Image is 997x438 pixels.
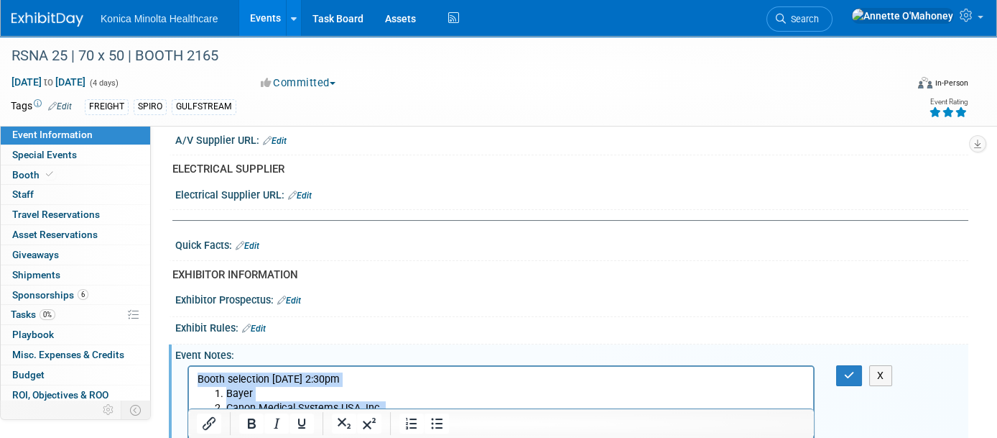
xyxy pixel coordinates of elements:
li: Merge by Merative [37,150,616,165]
li: FUJIFILM Healthcare Americas Corporation [37,107,616,122]
li: Microsoft [37,49,616,63]
img: Annette O'Mahoney [851,8,954,24]
li: [PERSON_NAME] Healthcare [37,208,616,222]
span: Tasks [11,309,55,320]
a: Misc. Expenses & Credits [1,345,150,365]
a: ROI, Objectives & ROO [1,385,150,405]
li: Del Medical [37,381,616,396]
button: Underline [289,414,314,434]
div: Exhibitor Prospectus: [175,289,968,308]
p: Booth selection [DATE] 2:30pm [9,6,616,20]
span: 0% [40,309,55,320]
div: Event Notes: [175,345,968,362]
li: Varex Imaging [37,324,616,338]
button: Committed [256,76,341,91]
div: Event Rating [929,99,968,106]
div: EXHIBITOR INFORMATION [172,268,957,283]
li: Shimadzu Medical [37,251,616,265]
li: AGFA Healthcare [37,92,616,106]
a: Special Events [1,145,150,165]
body: Rich Text Area. Press ALT-0 for help. [8,6,617,410]
a: Edit [48,101,72,111]
span: Budget [12,369,45,380]
li: DeepHealth/RadNet [37,136,616,150]
a: Travel Reservations [1,205,150,224]
span: (4 days) [88,78,119,88]
td: Tags [11,99,72,115]
li: Carestream Health [37,122,616,136]
a: Edit [236,241,259,251]
div: ELECTRICAL SUPPLIER [172,162,957,177]
button: Superscript [357,414,381,434]
a: Tasks0% [1,305,150,324]
span: Sponsorships [12,289,88,301]
button: Italic [264,414,289,434]
span: Konica Minolta Healthcare [101,13,218,24]
a: Booth [1,165,150,185]
div: In-Person [935,78,968,88]
li: DocPanel [37,193,616,208]
td: Toggle Event Tabs [121,401,151,419]
span: [DATE] [DATE] [11,76,86,88]
span: Booth [12,169,56,181]
li: Konica Minolta Healthcare Americas, Inc. [37,165,616,179]
div: Electrical Supplier URL: [175,184,968,203]
a: Edit [288,191,312,201]
button: Bold [239,414,264,434]
li: Subtle Medical Inc [37,338,616,352]
a: Edit [242,324,266,334]
li: Visage Imaging [37,280,616,294]
button: Numbered list [399,414,423,434]
span: Misc. Expenses & Credits [12,349,124,360]
span: Event Information [12,129,93,140]
span: Giveaways [12,249,59,260]
li: Optum [37,222,616,237]
a: Shipments [1,265,150,285]
span: to [42,76,55,88]
span: Playbook [12,329,54,340]
a: Event Information [1,125,150,145]
div: GULFSTREAM [172,99,236,114]
div: Quick Facts: [175,234,968,253]
li: Canon Medical Systems USA, Inc. [37,35,616,49]
div: RSNA 25 | 70 x 50 | BOOTH 2165 [6,43,886,69]
a: Playbook [1,325,150,345]
span: ROI, Objectives & ROO [12,389,108,401]
li: Mindray [37,367,616,381]
li: Sectra [37,309,616,324]
td: Personalize Event Tab Strip [96,401,121,419]
span: Staff [12,188,34,200]
span: Special Events [12,149,77,160]
li: Guerbet [37,295,616,309]
li: Neusoft Medical Systems Co Ltd [37,352,616,367]
li: Hologic, Inc [37,78,616,92]
img: Format-Inperson.png [918,77,932,88]
span: Shipments [12,269,60,280]
span: Asset Reservations [12,229,98,240]
button: Insert/edit link [197,414,221,434]
span: 6 [78,289,88,300]
a: Asset Reservations [1,225,150,245]
a: Giveaways [1,245,150,265]
a: Staff [1,185,150,204]
div: Event Format [827,75,968,96]
li: Samsung [37,265,616,280]
li: Bayer [37,20,616,35]
li: Intelerad [37,179,616,193]
button: X [869,365,892,386]
div: Exhibit Rules: [175,317,968,336]
li: BD [37,237,616,251]
img: ExhibitDay [11,12,83,27]
a: Edit [263,136,287,146]
div: A/V Supplier URL: [175,129,968,148]
button: Subscript [332,414,356,434]
div: FREIGHT [85,99,129,114]
div: SPIRO [134,99,167,114]
a: Edit [277,296,301,306]
i: Booth reservation complete [46,170,53,178]
li: [PERSON_NAME] [37,63,616,78]
a: Budget [1,365,150,385]
span: Search [786,14,819,24]
span: Travel Reservations [12,209,100,220]
button: Bullet list [424,414,448,434]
